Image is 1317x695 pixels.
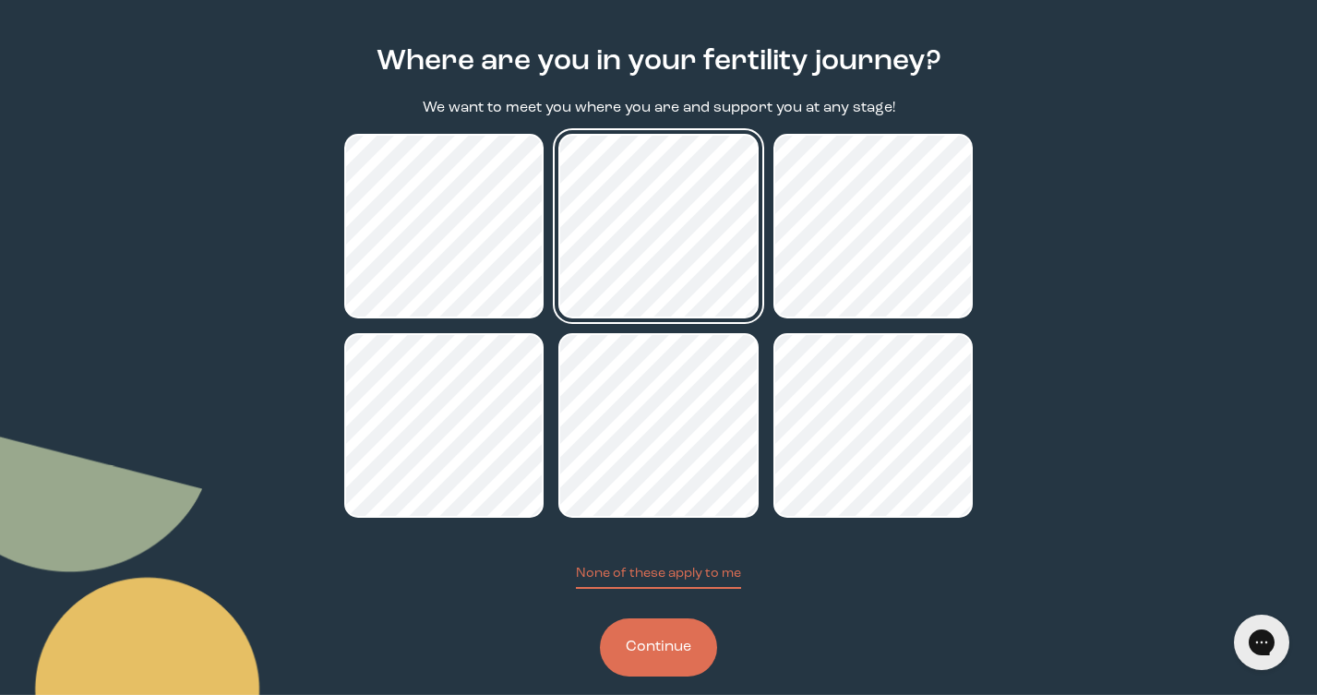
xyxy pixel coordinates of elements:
iframe: Gorgias live chat messenger [1225,608,1299,677]
button: Continue [600,618,717,677]
p: We want to meet you where you are and support you at any stage! [423,98,895,119]
h2: Where are you in your fertility journey? [377,41,941,83]
button: None of these apply to me [576,564,741,589]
